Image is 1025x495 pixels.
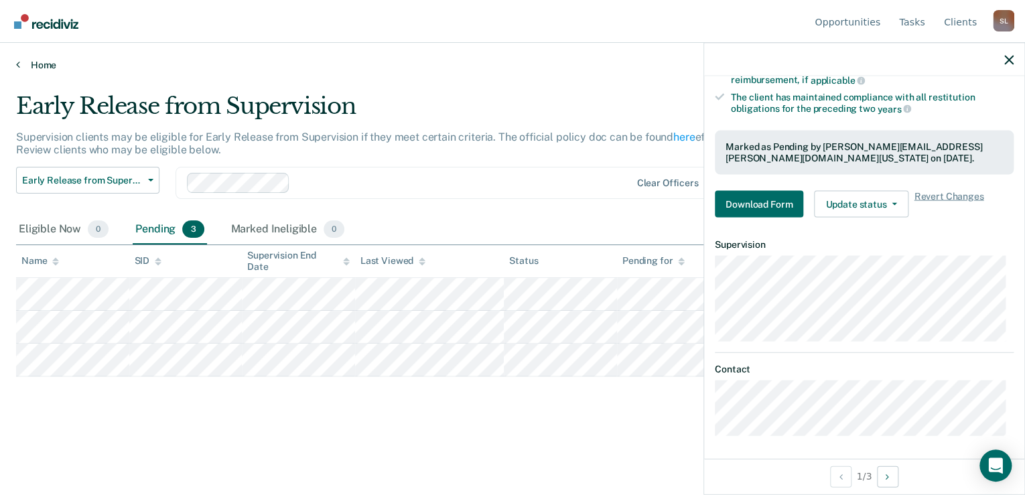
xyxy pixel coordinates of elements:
span: 0 [88,220,109,238]
dt: Contact [715,364,1014,375]
span: 0 [324,220,344,238]
div: The client has maintained compliance with all restitution obligations for the preceding two [731,91,1014,114]
button: Previous Opportunity [830,466,851,487]
span: years [877,103,911,114]
span: Early Release from Supervision [22,175,143,186]
span: Revert Changes [914,190,983,217]
div: Supervision End Date [247,250,350,273]
div: Early Release from Supervision [16,92,785,131]
div: Marked Ineligible [228,215,348,244]
div: Status [509,255,538,267]
div: Open Intercom Messenger [979,449,1012,482]
dt: Supervision [715,238,1014,250]
div: Marked as Pending by [PERSON_NAME][EMAIL_ADDRESS][PERSON_NAME][DOMAIN_NAME][US_STATE] on [DATE]. [726,141,1003,164]
img: Recidiviz [14,14,78,29]
div: Pending for [622,255,685,267]
span: applicable [811,75,865,86]
button: Profile dropdown button [993,10,1014,31]
a: Home [16,59,1009,71]
p: Supervision clients may be eligible for Early Release from Supervision if they meet certain crite... [16,131,777,156]
div: 1 / 3 [704,458,1024,494]
button: Update status [814,190,908,217]
div: Eligible Now [16,215,111,244]
div: S L [993,10,1014,31]
button: Next Opportunity [877,466,898,487]
a: here [673,131,695,143]
div: Name [21,255,59,267]
div: Clear officers [636,178,698,189]
div: Last Viewed [360,255,425,267]
a: Navigate to form link [715,190,809,217]
button: Download Form [715,190,803,217]
div: SID [135,255,162,267]
div: Pending [133,215,206,244]
span: 3 [182,220,204,238]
